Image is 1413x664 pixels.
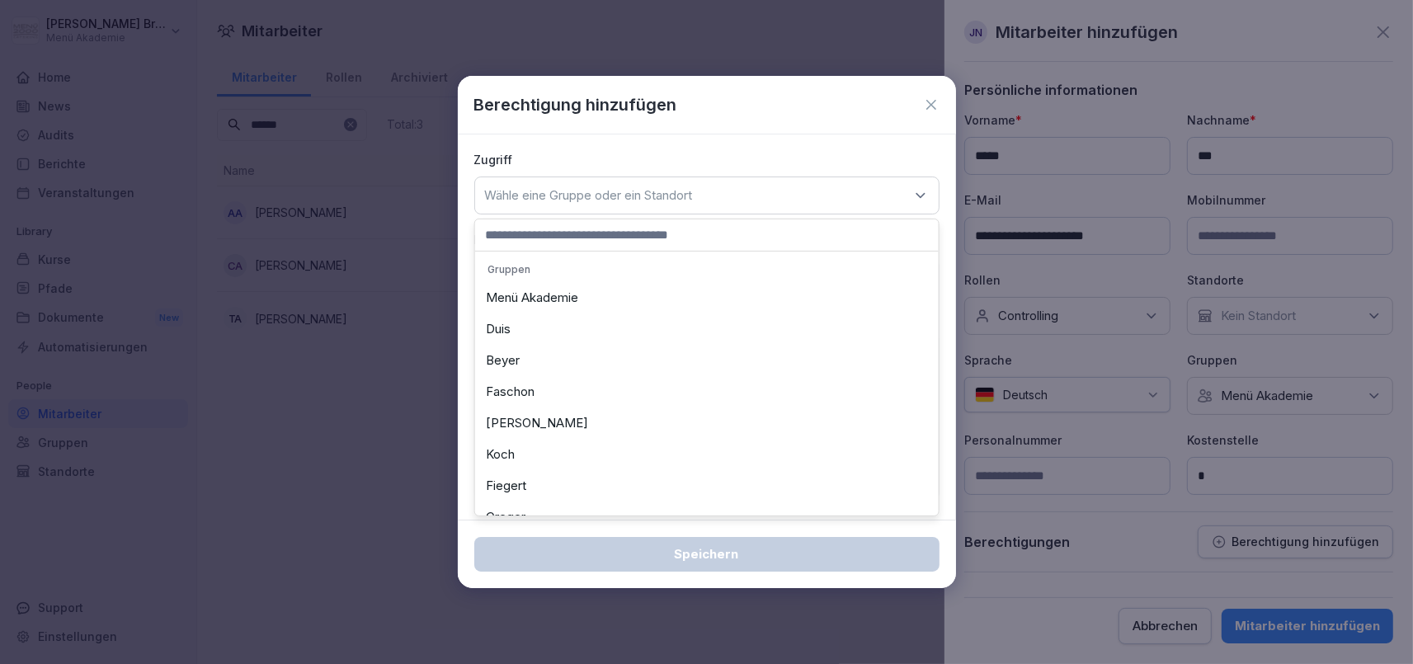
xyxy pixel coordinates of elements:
div: Faschon [479,376,935,407]
div: Speichern [487,545,926,563]
button: Speichern [474,537,940,572]
div: Duis [479,313,935,345]
div: [PERSON_NAME] [479,407,935,439]
div: Greger [479,502,935,533]
div: Fiegert [479,470,935,502]
div: Koch [479,439,935,470]
p: Gruppen [479,256,935,282]
div: Beyer [479,345,935,376]
div: Menü Akademie [479,282,935,313]
p: Wähle eine Gruppe oder ein Standort [485,187,693,204]
p: Zugriff [474,151,940,168]
p: Berechtigung hinzufügen [474,92,677,117]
